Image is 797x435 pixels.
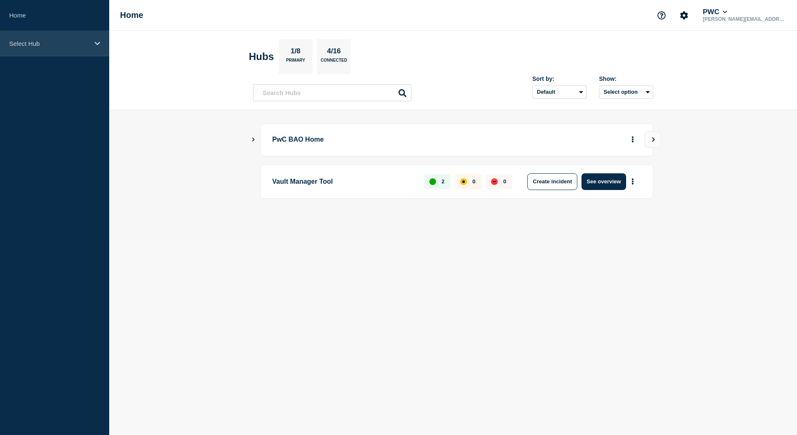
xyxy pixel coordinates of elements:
p: PwC BAO Home [272,132,503,147]
p: [PERSON_NAME][EMAIL_ADDRESS][PERSON_NAME][DOMAIN_NAME] [701,16,788,22]
p: 0 [472,178,475,185]
button: More actions [627,132,638,147]
button: PWC [701,8,729,16]
p: Select Hub [9,40,89,47]
p: 1/8 [288,47,304,58]
button: More actions [627,174,638,189]
p: Connected [321,58,347,67]
div: Sort by: [532,75,586,82]
p: Vault Manager Tool [272,173,414,190]
select: Sort by [532,85,586,99]
p: 2 [441,178,444,185]
p: 4/16 [324,47,344,58]
div: Show: [599,75,653,82]
button: Account settings [675,7,693,24]
button: Show Connected Hubs [251,137,256,143]
div: affected [460,178,467,185]
div: down [491,178,498,185]
h1: Home [120,10,143,20]
input: Search Hubs [253,84,411,101]
p: Primary [286,58,305,67]
div: up [429,178,436,185]
h2: Hubs [249,51,274,62]
button: Support [653,7,670,24]
p: 0 [503,178,506,185]
button: Select option [599,85,653,99]
button: View [644,131,661,148]
button: See overview [581,173,626,190]
button: Create incident [527,173,577,190]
